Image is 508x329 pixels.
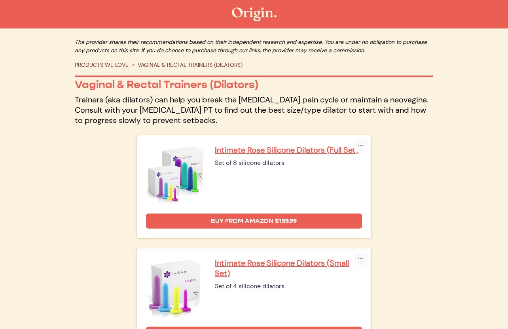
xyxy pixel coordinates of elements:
[215,145,362,155] a: Intimate Rose Silicone Dilators (Full Set)
[232,8,277,21] img: The Origin Shop
[215,282,362,291] div: Set of 4 silicone dilators
[75,78,433,91] p: Vaginal & Rectal Trainers (Dilators)
[75,95,433,125] p: Trainers (aka dilators) can help you break the [MEDICAL_DATA] pain cycle or maintain a neovagina....
[75,61,129,68] a: PRODUCTS WE LOVE
[215,158,362,168] div: Set of 8 silicone dilators
[146,214,362,229] a: Buy from Amazon $159.99
[215,258,362,278] a: Intimate Rose Silicone Dilators (Small Set)
[146,258,205,317] img: Intimate Rose Silicone Dilators (Small Set)
[129,61,243,69] li: VAGINAL & RECTAL TRAINERS (DILATORS)
[146,145,205,204] img: Intimate Rose Silicone Dilators (Full Set)
[75,38,433,55] p: The provider shares their recommendations based on their independent research and expertise. You ...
